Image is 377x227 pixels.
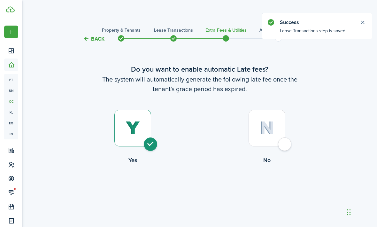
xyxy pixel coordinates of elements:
[4,26,18,38] button: Open menu
[200,156,334,164] control-radio-card-title: No
[4,118,18,129] a: eq
[4,107,18,118] a: kl
[154,27,193,34] h3: Lease Transactions
[259,27,297,34] h3: Additional Services
[4,129,18,139] a: in
[4,74,18,85] a: pt
[259,121,274,135] img: No
[345,196,377,227] iframe: Chat Widget
[4,96,18,107] a: oc
[4,85,18,96] a: un
[65,64,334,74] wizard-step-header-title: Do you want to enable automatic Late fees?
[102,27,141,34] h3: Property & Tenants
[358,18,367,27] button: Close notify
[262,27,372,39] notify-body: Lease Transactions step is saved.
[347,203,351,222] div: Drag
[83,35,104,42] button: Back
[65,74,334,94] wizard-step-header-description: The system will automatically generate the following late fee once the tenant's grace period has ...
[280,19,353,26] notify-title: Success
[65,156,200,164] control-radio-card-title: Yes
[6,6,15,12] img: TenantCloud
[205,27,247,34] h3: Extra fees & Utilities
[126,121,140,135] img: Yes (selected)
